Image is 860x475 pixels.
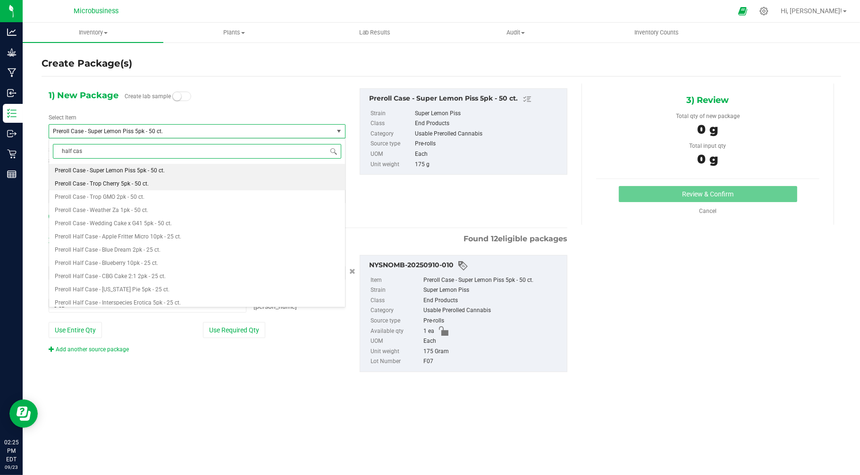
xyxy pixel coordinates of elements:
[464,233,567,245] span: Found eligible packages
[423,336,562,347] div: Each
[371,129,413,139] label: Category
[698,122,718,137] span: 0 g
[423,285,562,296] div: Super Lemon Piss
[53,128,318,135] span: Preroll Case - Super Lemon Piss 5pk - 50 ct.
[423,316,562,326] div: Pre-rolls
[698,152,718,167] span: 0 g
[371,119,413,129] label: Class
[371,275,422,286] label: Item
[676,113,740,119] span: Total qty of new package
[371,160,413,170] label: Unit weight
[371,285,422,296] label: Strain
[42,57,132,70] h4: Create Package(s)
[49,88,118,102] span: 1) New Package
[7,88,17,98] inline-svg: Inbound
[49,322,102,338] button: Use Entire Qty
[415,129,562,139] div: Usable Prerolled Cannabis
[371,326,422,337] label: Available qty
[253,303,297,310] span: [PERSON_NAME]
[23,28,163,37] span: Inventory
[203,322,265,338] button: Use Required Qty
[371,149,413,160] label: UOM
[781,7,842,15] span: Hi, [PERSON_NAME]!
[371,336,422,347] label: UOM
[23,23,163,42] a: Inventory
[415,149,562,160] div: Each
[732,2,753,20] span: Open Ecommerce Menu
[369,93,563,105] div: Preroll Case - Super Lemon Piss 5pk - 50 ct.
[163,23,304,42] a: Plants
[7,109,17,118] inline-svg: Inventory
[415,139,562,149] div: Pre-rolls
[415,109,562,119] div: Super Lemon Piss
[415,119,562,129] div: End Products
[446,28,585,37] span: Audit
[371,316,422,326] label: Source type
[371,296,422,306] label: Class
[49,113,76,122] label: Select Item
[423,275,562,286] div: Preroll Case - Super Lemon Piss 5pk - 50 ct.
[619,186,797,202] button: Review & Confirm
[371,109,413,119] label: Strain
[304,23,445,42] a: Lab Results
[346,265,358,279] button: Cancel button
[423,326,434,337] span: 1 ea
[445,23,586,42] a: Audit
[415,160,562,170] div: 175 g
[7,68,17,77] inline-svg: Manufacturing
[371,305,422,316] label: Category
[622,28,691,37] span: Inventory Counts
[699,208,717,214] a: Cancel
[7,48,17,57] inline-svg: Grow
[49,346,129,353] a: Add another source package
[371,356,422,367] label: Lot Number
[164,28,304,37] span: Plants
[4,464,18,471] p: 09/23
[758,7,770,16] div: Manage settings
[423,305,562,316] div: Usable Prerolled Cannabis
[586,23,727,42] a: Inventory Counts
[687,93,729,107] span: 3) Review
[9,399,38,428] iframe: Resource center
[369,260,563,271] div: NYSNOMB-20250910-010
[491,234,498,243] span: 12
[333,125,345,138] span: select
[690,143,726,149] span: Total input qty
[7,170,17,179] inline-svg: Reports
[423,347,562,357] div: 175 Gram
[371,139,413,149] label: Source type
[7,27,17,37] inline-svg: Analytics
[4,438,18,464] p: 02:25 PM EDT
[7,129,17,138] inline-svg: Outbound
[423,296,562,306] div: End Products
[7,149,17,159] inline-svg: Retail
[371,347,422,357] label: Unit weight
[125,89,171,103] label: Create lab sample
[74,7,119,15] span: Microbusiness
[423,356,562,367] div: F07
[346,28,404,37] span: Lab Results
